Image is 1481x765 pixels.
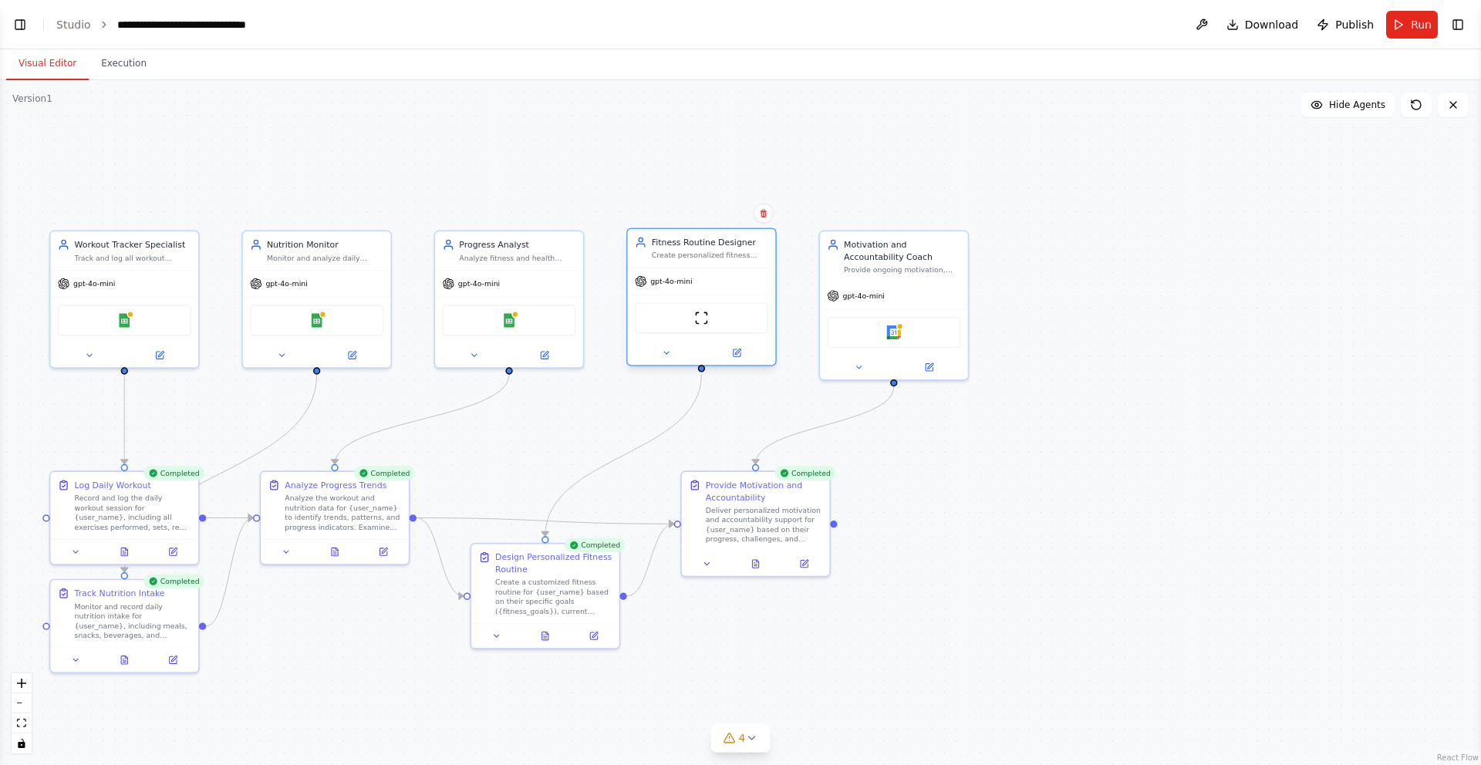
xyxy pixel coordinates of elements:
div: Track and log all workout activities for {user_name}, recording exercises, sets, reps, weights, d... [75,253,191,262]
span: Run [1411,17,1432,32]
img: Google Sheets [309,313,324,328]
button: Open in side panel [703,345,771,360]
div: CompletedTrack Nutrition IntakeMonitor and record daily nutrition intake for {user_name}, includi... [49,579,200,673]
div: Create a customized fitness routine for {user_name} based on their specific goals ({fitness_goals... [495,578,612,616]
div: Analyze Progress Trends [285,479,386,491]
div: Completed [354,466,415,480]
div: Completed [774,466,835,480]
div: Provide ongoing motivation, encouragement, and accountability support for {user_name}'s health an... [844,265,960,275]
span: Download [1245,17,1299,32]
div: React Flow controls [12,673,32,753]
button: Open in side panel [126,348,194,362]
div: Analyze fitness and health progress trends for {user_name} by examining workout data, nutrition p... [459,253,575,262]
button: Hide Agents [1301,93,1395,117]
button: View output [309,544,360,559]
button: Show left sidebar [9,14,31,35]
g: Edge from 180b2191-5d69-4004-951f-0ab4cb227486 to e2711cf2-a8c7-4ff2-91b8-c4f1b5216b25 [417,512,464,602]
button: Open in side panel [152,544,194,559]
button: Run [1386,11,1438,39]
div: Fitness Routine DesignerCreate personalized fitness routines for {user_name} based on their goals... [626,231,777,369]
div: Progress Analyst [459,239,575,251]
span: 4 [739,730,746,746]
g: Edge from 84cc19f4-e592-4896-9e73-3860c68551fe to 180b2191-5d69-4004-951f-0ab4cb227486 [206,512,253,524]
div: Provide Motivation and Accountability [706,479,822,503]
button: View output [99,544,150,559]
g: Edge from 164d1974-beb0-44e0-b692-b20a459ab772 to 6a6ea40a-0d3c-4950-8eb0-a216379d0bbf [750,386,900,464]
button: View output [520,629,571,643]
div: Workout Tracker Specialist [75,239,191,251]
img: Google Calendar [886,325,901,340]
div: Progress AnalystAnalyze fitness and health progress trends for {user_name} by examining workout d... [434,231,585,369]
button: Show right sidebar [1447,14,1469,35]
img: ScrapeWebsiteTool [694,311,709,325]
img: Google Sheets [502,313,517,328]
div: Deliver personalized motivation and accountability support for {user_name} based on their progres... [706,506,822,544]
button: zoom in [12,673,32,693]
button: toggle interactivity [12,733,32,753]
g: Edge from 71a96193-894e-4cdd-834c-fb66b330aaf3 to e2711cf2-a8c7-4ff2-91b8-c4f1b5216b25 [539,375,707,537]
div: CompletedLog Daily WorkoutRecord and log the daily workout session for {user_name}, including all... [49,470,200,564]
span: Publish [1335,17,1374,32]
g: Edge from 180b2191-5d69-4004-951f-0ab4cb227486 to 6a6ea40a-0d3c-4950-8eb0-a216379d0bbf [417,512,674,530]
g: Edge from e2711cf2-a8c7-4ff2-91b8-c4f1b5216b25 to 6a6ea40a-0d3c-4950-8eb0-a216379d0bbf [627,518,674,602]
div: Create personalized fitness routines for {user_name} based on their goals ({fitness_goals}), curr... [652,251,768,260]
button: View output [730,557,781,571]
button: Delete node [754,204,774,224]
div: Completed [143,574,204,588]
div: Nutrition MonitorMonitor and analyze daily nutrition intake for {user_name}, tracking calories, m... [241,231,392,369]
div: CompletedDesign Personalized Fitness RoutineCreate a customized fitness routine for {user_name} b... [470,543,620,649]
nav: breadcrumb [56,17,288,32]
div: Fitness Routine Designer [652,236,768,248]
button: Publish [1311,11,1380,39]
a: React Flow attribution [1437,753,1479,762]
span: gpt-4o-mini [843,291,885,300]
button: View output [99,652,150,667]
div: Workout Tracker SpecialistTrack and log all workout activities for {user_name}, recording exercis... [49,231,200,369]
div: Version 1 [12,93,52,105]
button: fit view [12,713,32,733]
div: CompletedProvide Motivation and AccountabilityDeliver personalized motivation and accountability ... [680,470,831,577]
button: Open in side panel [152,652,194,667]
div: Completed [143,466,204,480]
img: Google Sheets [117,313,132,328]
button: 4 [711,724,771,753]
button: Download [1220,11,1305,39]
span: gpt-4o-mini [458,279,500,288]
div: CompletedAnalyze Progress TrendsAnalyze the workout and nutrition data for {user_name} to identif... [260,470,410,564]
span: gpt-4o-mini [73,279,115,288]
div: Record and log the daily workout session for {user_name}, including all exercises performed, sets... [75,494,191,532]
button: Open in side panel [511,348,579,362]
button: Open in side panel [895,360,963,375]
g: Edge from f28c32a8-c015-46f2-b44a-0961c4bbb499 to 180b2191-5d69-4004-951f-0ab4cb227486 [206,512,253,632]
button: Open in side panel [573,629,615,643]
button: Visual Editor [6,48,89,80]
div: Analyze the workout and nutrition data for {user_name} to identify trends, patterns, and progress... [285,494,401,532]
div: Completed [564,538,625,553]
span: Hide Agents [1329,99,1385,111]
div: Log Daily Workout [75,479,151,491]
button: Execution [89,48,159,80]
div: Design Personalized Fitness Routine [495,551,612,575]
button: zoom out [12,693,32,713]
button: Open in side panel [784,557,825,571]
span: gpt-4o-mini [650,277,692,286]
div: Motivation and Accountability Coach [844,239,960,263]
a: Studio [56,19,91,31]
button: Open in side panel [318,348,386,362]
div: Motivation and Accountability CoachProvide ongoing motivation, encouragement, and accountability ... [818,231,969,381]
div: Track Nutrition Intake [75,588,165,600]
button: Open in side panel [363,544,404,559]
div: Monitor and analyze daily nutrition intake for {user_name}, tracking calories, macronutrients (pr... [267,253,383,262]
g: Edge from f66f12b1-dcc6-43f1-9d85-a5c9ed97554e to f28c32a8-c015-46f2-b44a-0961c4bbb499 [118,375,322,572]
g: Edge from 2576314a-854e-480c-937b-de7c409cac90 to 180b2191-5d69-4004-951f-0ab4cb227486 [329,375,515,464]
div: Monitor and record daily nutrition intake for {user_name}, including meals, snacks, beverages, an... [75,602,191,640]
div: Nutrition Monitor [267,239,383,251]
g: Edge from ed3f019b-5bf8-4477-b8dd-b4b039e422c0 to 84cc19f4-e592-4896-9e73-3860c68551fe [118,375,130,464]
span: gpt-4o-mini [265,279,307,288]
